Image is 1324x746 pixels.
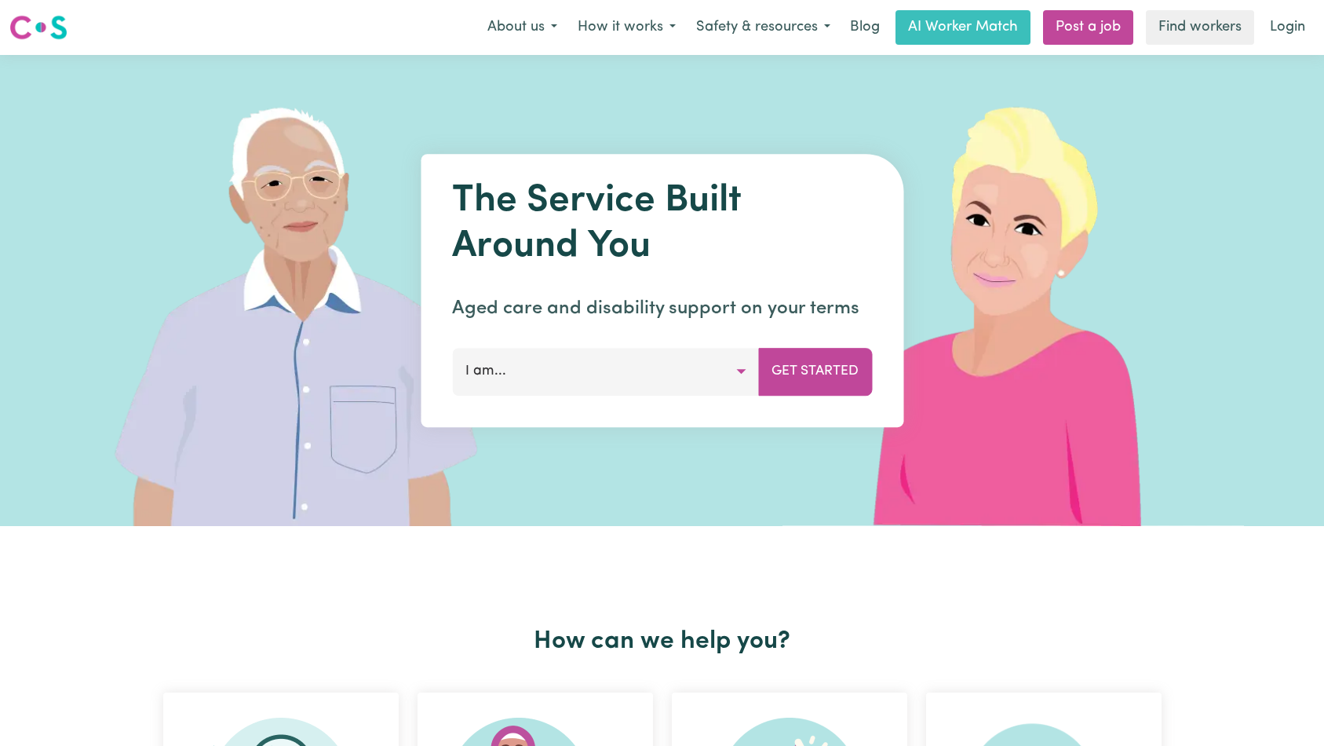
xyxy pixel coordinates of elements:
button: Get Started [758,348,872,395]
h2: How can we help you? [154,627,1171,656]
p: Aged care and disability support on your terms [452,294,872,323]
a: Post a job [1043,10,1133,45]
a: Careseekers logo [9,9,67,46]
a: AI Worker Match [895,10,1030,45]
button: I am... [452,348,759,395]
a: Find workers [1146,10,1254,45]
button: Safety & resources [686,11,841,44]
button: About us [477,11,567,44]
img: Careseekers logo [9,13,67,42]
a: Login [1260,10,1315,45]
a: Blog [841,10,889,45]
h1: The Service Built Around You [452,179,872,269]
button: How it works [567,11,686,44]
